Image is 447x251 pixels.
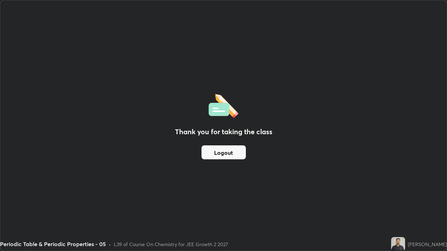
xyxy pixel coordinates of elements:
h2: Thank you for taking the class [175,127,272,137]
div: [PERSON_NAME] [408,241,447,248]
div: • [109,241,111,248]
img: 81071b17b0dd4859a2b07f88cb3d53bb.jpg [391,237,405,251]
button: Logout [201,145,246,159]
div: L39 of Course On Chemistry for JEE Growth 2 2027 [114,241,228,248]
img: offlineFeedback.1438e8b3.svg [208,92,239,118]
